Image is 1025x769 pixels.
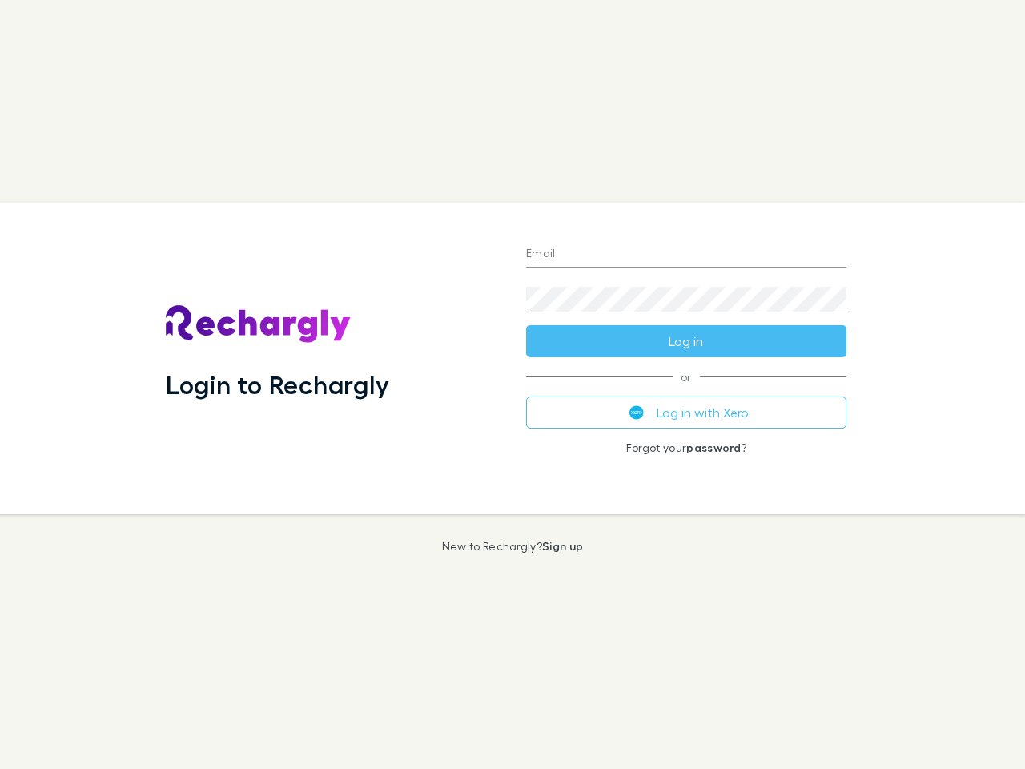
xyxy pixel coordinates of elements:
p: New to Rechargly? [442,540,584,553]
img: Rechargly's Logo [166,305,352,344]
a: password [686,441,741,454]
a: Sign up [542,539,583,553]
button: Log in with Xero [526,397,846,429]
h1: Login to Rechargly [166,369,389,400]
p: Forgot your ? [526,441,846,454]
img: Xero's logo [629,405,644,420]
button: Log in [526,325,846,357]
